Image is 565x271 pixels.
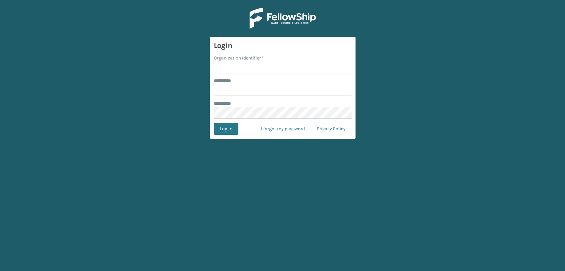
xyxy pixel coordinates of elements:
label: Organization Identifier [214,55,264,61]
button: Log In [214,123,238,135]
h3: Login [214,41,352,51]
a: Privacy Policy [311,123,352,135]
a: I forgot my password [255,123,311,135]
img: Logo [250,8,316,29]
